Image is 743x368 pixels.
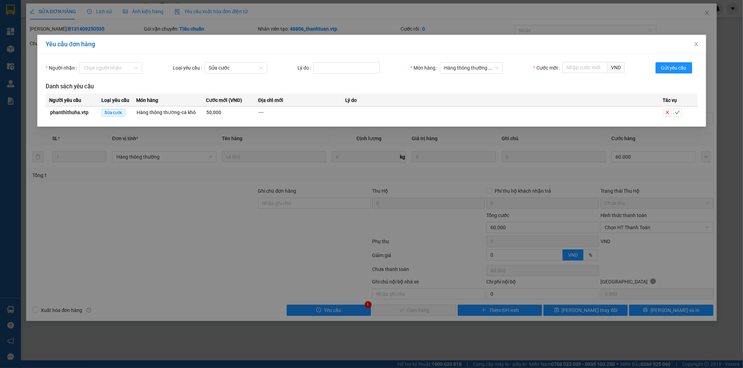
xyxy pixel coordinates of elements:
button: Close [686,35,706,54]
button: Gửi yêu cầu [655,62,692,73]
span: Sửa cước [102,109,125,117]
input: Lý do [314,62,380,73]
span: Địa chỉ mới [258,96,283,104]
label: Loại yêu cầu [173,62,204,73]
span: Hàng thông thường [137,110,196,115]
label: Món hàng [410,62,440,73]
span: VND [607,62,625,73]
label: Lý do [297,62,314,73]
span: Người yêu cầu [49,96,81,104]
span: Món hàng [136,96,158,104]
span: Tác vụ [663,96,677,104]
span: - cá khô [488,65,504,71]
span: Lý do [345,96,357,104]
span: close [663,110,671,115]
span: Cước mới (VNĐ) [206,96,242,104]
span: Hàng thông thường [444,63,498,73]
span: - cá khô [180,110,196,115]
span: Sửa cước [209,63,263,73]
strong: phanthithuha.vtp [50,110,88,115]
button: close [663,108,671,117]
span: 50,000 [206,110,221,115]
span: --- [258,110,264,115]
label: Cước mới [533,62,562,73]
div: Yêu cầu đơn hàng [46,40,698,48]
label: Người nhận [46,62,79,73]
span: close [693,41,699,47]
h3: Danh sách yêu cầu [46,82,698,91]
span: check [673,110,681,115]
span: Gửi yêu cầu [661,64,686,72]
input: Người nhận [84,63,133,73]
button: check [673,108,681,117]
span: Loại yêu cầu [101,96,129,104]
input: Cước mới [562,62,607,73]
